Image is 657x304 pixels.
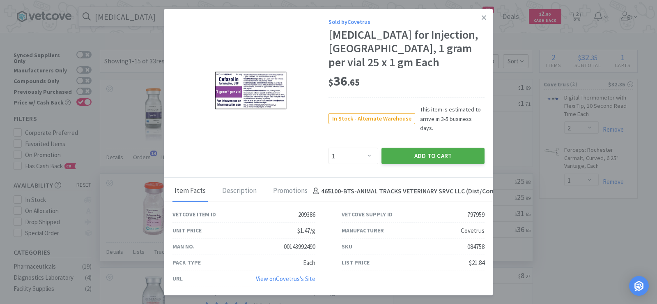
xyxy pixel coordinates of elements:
div: Vetcove Item ID [172,210,216,219]
div: [MEDICAL_DATA] for Injection, [GEOGRAPHIC_DATA], 1 gram per vial 25 x 1 gm Each [328,28,485,70]
div: Pack Type [172,258,201,267]
div: 00143992490 [284,242,315,252]
div: List Price [342,258,370,267]
div: Vetcove Supply ID [342,210,393,219]
div: URL [172,274,183,283]
div: Each [303,258,315,268]
div: SKU [342,242,352,251]
div: Sold by Covetrus [328,17,485,26]
h4: 465100-BTS - ANIMAL TRACKS VETERINARY SRVC LLC (Dist/Comp) [310,186,501,197]
div: Covetrus [461,226,485,236]
div: Item Facts [172,181,208,202]
a: View onCovetrus's Site [256,275,315,283]
div: 084758 [467,242,485,252]
div: 209386 [298,210,315,220]
span: This item is estimated to arrive in 3-5 business days. [415,105,485,132]
div: Man No. [172,242,195,251]
span: In Stock - Alternate Warehouse [329,114,415,124]
span: $ [328,77,333,88]
span: 36 [328,73,360,89]
div: 797959 [467,210,485,220]
div: $1.47/g [297,226,315,236]
div: Description [220,181,259,202]
span: . 65 [347,77,360,88]
div: Open Intercom Messenger [629,276,649,296]
img: fdeb4549a6544a6ea4d2acb0681af8e6_797959.png [199,70,302,111]
div: Manufacturer [342,226,384,235]
div: Promotions [271,181,310,202]
button: Add to Cart [381,148,485,164]
div: $21.84 [469,258,485,268]
div: Unit Price [172,226,202,235]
